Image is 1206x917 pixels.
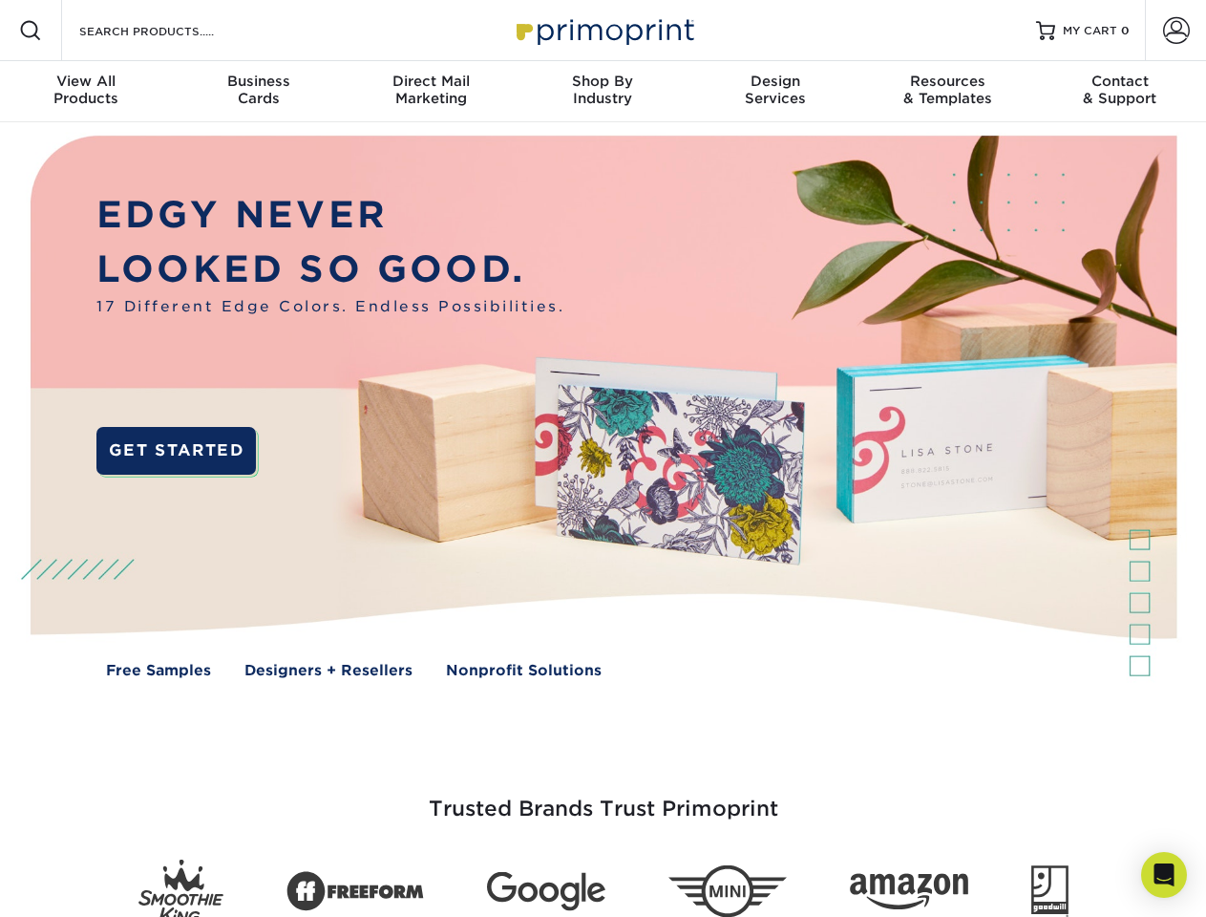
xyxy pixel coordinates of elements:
span: Design [689,73,861,90]
span: Business [172,73,344,90]
p: EDGY NEVER [96,188,564,243]
span: Direct Mail [345,73,517,90]
span: Contact [1034,73,1206,90]
span: MY CART [1063,23,1117,39]
p: LOOKED SO GOOD. [96,243,564,297]
a: Contact& Support [1034,61,1206,122]
div: Marketing [345,73,517,107]
div: Cards [172,73,344,107]
h3: Trusted Brands Trust Primoprint [45,751,1162,844]
a: Nonprofit Solutions [446,660,602,682]
div: & Templates [861,73,1033,107]
a: Designers + Resellers [244,660,413,682]
a: Direct MailMarketing [345,61,517,122]
a: Shop ByIndustry [517,61,688,122]
a: Resources& Templates [861,61,1033,122]
span: Resources [861,73,1033,90]
div: Services [689,73,861,107]
span: Shop By [517,73,688,90]
img: Google [487,872,605,911]
div: & Support [1034,73,1206,107]
span: 17 Different Edge Colors. Endless Possibilities. [96,296,564,318]
img: Primoprint [508,10,699,51]
a: GET STARTED [96,427,256,475]
img: Amazon [850,874,968,910]
div: Open Intercom Messenger [1141,852,1187,898]
img: Goodwill [1031,865,1068,917]
input: SEARCH PRODUCTS..... [77,19,264,42]
span: 0 [1121,24,1130,37]
a: DesignServices [689,61,861,122]
a: Free Samples [106,660,211,682]
div: Industry [517,73,688,107]
a: BusinessCards [172,61,344,122]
